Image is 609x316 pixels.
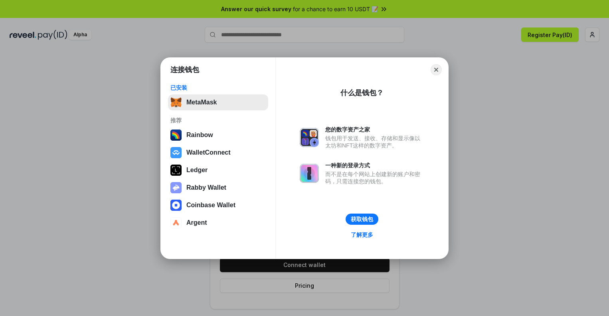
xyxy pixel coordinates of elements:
div: 您的数字资产之家 [325,126,424,133]
div: MetaMask [186,99,217,106]
img: svg+xml,%3Csvg%20width%3D%2228%22%20height%3D%2228%22%20viewBox%3D%220%200%2028%2028%22%20fill%3D... [170,217,182,228]
button: Ledger [168,162,268,178]
button: Close [431,64,442,75]
div: 一种新的登录方式 [325,162,424,169]
button: Argent [168,215,268,231]
img: svg+xml,%3Csvg%20width%3D%2228%22%20height%3D%2228%22%20viewBox%3D%220%200%2028%2028%22%20fill%3D... [170,147,182,158]
h1: 连接钱包 [170,65,199,75]
img: svg+xml,%3Csvg%20fill%3D%22none%22%20height%3D%2233%22%20viewBox%3D%220%200%2035%2033%22%20width%... [170,97,182,108]
div: 已安装 [170,84,266,91]
button: Rainbow [168,127,268,143]
div: 而不是在每个网站上创建新的账户和密码，只需连接您的钱包。 [325,171,424,185]
img: svg+xml,%3Csvg%20xmlns%3D%22http%3A%2F%2Fwww.w3.org%2F2000%2Fsvg%22%20width%3D%2228%22%20height%3... [170,165,182,176]
div: Ledger [186,167,208,174]
img: svg+xml,%3Csvg%20xmlns%3D%22http%3A%2F%2Fwww.w3.org%2F2000%2Fsvg%22%20fill%3D%22none%22%20viewBox... [300,128,319,147]
div: Rabby Wallet [186,184,226,191]
button: MetaMask [168,94,268,110]
img: svg+xml,%3Csvg%20xmlns%3D%22http%3A%2F%2Fwww.w3.org%2F2000%2Fsvg%22%20fill%3D%22none%22%20viewBox... [170,182,182,193]
div: Argent [186,219,207,226]
button: Coinbase Wallet [168,197,268,213]
img: svg+xml,%3Csvg%20width%3D%2228%22%20height%3D%2228%22%20viewBox%3D%220%200%2028%2028%22%20fill%3D... [170,200,182,211]
a: 了解更多 [346,230,378,240]
div: 推荐 [170,117,266,124]
button: Rabby Wallet [168,180,268,196]
img: svg+xml,%3Csvg%20width%3D%22120%22%20height%3D%22120%22%20viewBox%3D%220%200%20120%20120%22%20fil... [170,130,182,141]
div: 了解更多 [351,231,373,238]
div: Rainbow [186,132,213,139]
button: WalletConnect [168,145,268,161]
div: 钱包用于发送、接收、存储和显示像以太坊和NFT这样的数字资产。 [325,135,424,149]
img: svg+xml,%3Csvg%20xmlns%3D%22http%3A%2F%2Fwww.w3.org%2F2000%2Fsvg%22%20fill%3D%22none%22%20viewBox... [300,164,319,183]
div: 获取钱包 [351,216,373,223]
button: 获取钱包 [346,214,378,225]
div: 什么是钱包？ [340,88,384,98]
div: WalletConnect [186,149,231,156]
div: Coinbase Wallet [186,202,235,209]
